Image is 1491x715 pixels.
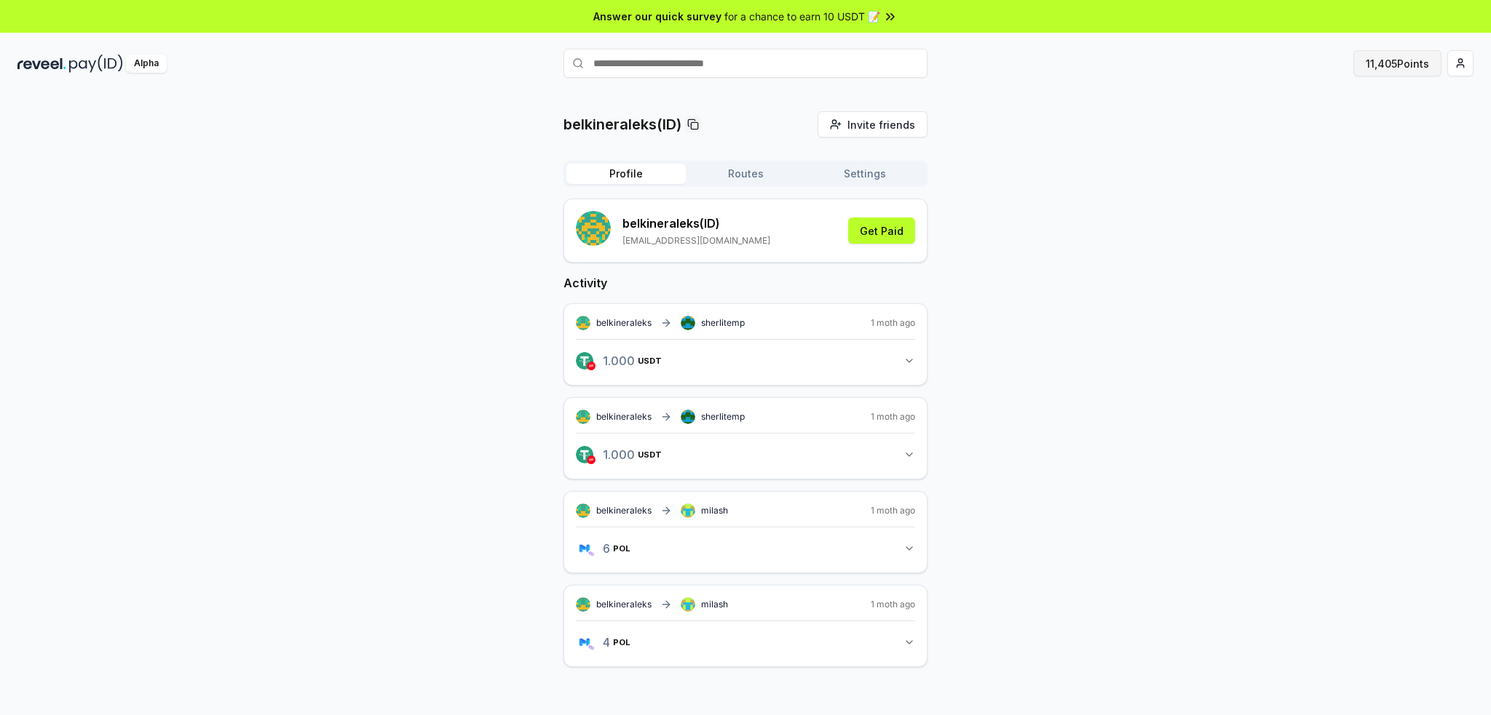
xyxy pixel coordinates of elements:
span: for a chance to earn 10 USDT 📝 [724,9,880,24]
img: pay_id [69,55,123,73]
img: optimism.png [587,455,596,464]
button: 4POL [576,630,915,655]
img: logo.png [576,540,593,557]
span: Answer our quick survey [593,9,721,24]
span: Invite friends [847,117,915,132]
img: reveel_dark [17,55,66,73]
img: logo.png [576,352,593,370]
button: 1.000USDT [576,442,915,467]
button: Get Paid [848,217,915,244]
p: belkineraleks (ID) [622,215,770,232]
p: belkineraleks(ID) [563,114,681,135]
button: Settings [805,164,925,184]
span: sherlitemp [701,317,745,329]
img: logo.png [587,643,596,652]
span: milash [701,599,728,610]
span: belkineraleks [596,599,652,610]
img: logo.png [576,634,593,651]
span: USDT [638,356,662,365]
span: belkineraleks [596,411,652,423]
span: 1 moth ago [871,317,915,329]
h2: Activity [563,274,928,292]
span: milash [701,505,728,516]
button: Routes [686,164,805,184]
span: USDT [638,450,662,459]
button: 11,405Points [1353,50,1441,76]
img: optimism.png [587,362,596,370]
span: 1 moth ago [871,599,915,610]
span: belkineraleks [596,317,652,329]
button: Profile [566,164,686,184]
div: Alpha [126,55,167,73]
span: 1 moth ago [871,505,915,516]
button: 1.000USDT [576,348,915,373]
img: logo.png [576,446,593,463]
p: [EMAIL_ADDRESS][DOMAIN_NAME] [622,235,770,247]
span: sherlitemp [701,411,745,423]
button: 6POL [576,536,915,561]
span: 1 moth ago [871,411,915,423]
img: logo.png [587,549,596,558]
span: belkineraleks [596,505,652,516]
button: Invite friends [818,111,928,137]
